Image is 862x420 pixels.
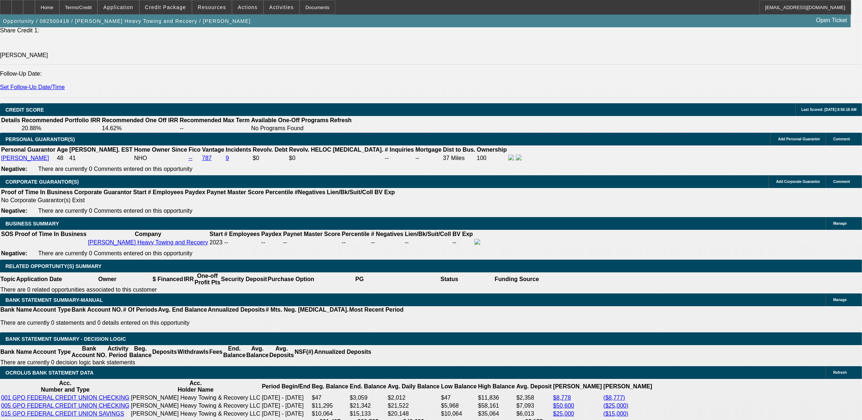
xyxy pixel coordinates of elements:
[209,231,222,237] b: Start
[32,345,71,359] th: Account Type
[1,411,124,417] a: 015 GPO FEDERAL CREDIT UNION SAVINGS
[38,250,192,256] span: There are currently 0 Comments entered on this opportunity
[478,394,515,401] td: $11,836
[443,147,476,153] b: Dist to Bus.
[189,155,193,161] a: --
[374,189,395,195] b: BV Exp
[21,117,101,124] th: Recommended Portfolio IRR
[135,231,161,237] b: Company
[202,147,224,153] b: Vantage
[63,272,152,286] th: Owner
[1,250,27,256] b: Negative:
[478,410,515,417] td: $35,064
[553,411,574,417] a: $25,000
[516,402,552,409] td: $7,093
[388,402,440,409] td: $21,522
[1,147,55,153] b: Personal Guarantor
[405,239,452,247] td: --
[452,239,473,247] td: --
[371,231,404,237] b: # Negatives
[776,180,820,184] span: Add Corporate Guarantor
[3,18,251,24] span: Opportunity / 082500418 / [PERSON_NAME] Heavy Towing and Recoery / [PERSON_NAME]
[71,345,107,359] th: Bank Account NO.
[131,380,261,393] th: Acc. Holder Name
[516,380,552,393] th: Avg. Deposit
[603,380,653,393] th: [PERSON_NAME]
[107,345,129,359] th: Activity Period
[69,154,133,162] td: 41
[261,231,282,237] b: Paydex
[801,108,857,112] span: Last Scored: [DATE] 8:56:18 AM
[209,345,223,359] th: Fees
[1,197,398,204] td: No Corporate Guarantor(s) Exist
[553,380,602,393] th: [PERSON_NAME]
[189,147,201,153] b: Fico
[283,231,340,237] b: Paynet Master Score
[349,306,404,313] th: Most Recent Period
[508,155,514,160] img: facebook-icon.png
[226,155,229,161] a: 9
[349,410,386,417] td: $15,133
[553,403,574,409] a: $50,600
[349,380,386,393] th: End. Balance
[131,394,261,401] td: [PERSON_NAME] Heavy Towing & Recovery LLC
[207,189,264,195] b: Paynet Master Score
[312,402,349,409] td: $11,295
[88,239,208,245] a: [PERSON_NAME] Heavy Towing and Recoery
[223,345,246,359] th: End. Balance
[133,189,146,195] b: Start
[101,117,179,124] th: Recommended One Off IRR
[179,125,250,132] td: --
[131,402,261,409] td: [PERSON_NAME] Heavy Towing & Recovery LLC
[516,394,552,401] td: $2,358
[246,345,269,359] th: Avg. Balance
[813,14,850,27] a: Open Ticket
[833,298,847,302] span: Manage
[261,410,310,417] td: [DATE] - [DATE]
[38,166,192,172] span: There are currently 0 Comments entered on this opportunity
[1,117,20,124] th: Details
[252,154,288,162] td: $0
[224,231,260,237] b: # Employees
[415,154,442,162] td: --
[71,306,123,313] th: Bank Account NO.
[148,189,184,195] b: # Employees
[405,272,494,286] th: Status
[264,0,300,14] button: Activities
[251,117,329,124] th: Available One-Off Programs
[183,272,194,286] th: IRR
[5,136,75,142] span: PERSONAL GUARANTOR(S)
[516,410,552,417] td: $6,013
[74,189,132,195] b: Corporate Guarantor
[238,4,258,10] span: Actions
[261,239,282,247] td: --
[289,147,384,153] b: Revolv. HELOC [MEDICAL_DATA].
[207,306,265,313] th: Annualized Deposits
[16,272,62,286] th: Application Date
[232,0,263,14] button: Actions
[295,189,326,195] b: #Negatives
[261,380,310,393] th: Period Begin/End
[5,221,59,227] span: BUSINESS SUMMARY
[1,380,130,393] th: Acc. Number and Type
[192,0,232,14] button: Resources
[312,394,349,401] td: $47
[833,137,850,141] span: Comment
[15,231,87,238] th: Proof of Time In Business
[494,272,540,286] th: Funding Source
[21,125,101,132] td: 20.88%
[145,4,186,10] span: Credit Package
[604,403,629,409] a: ($25,000)
[388,380,440,393] th: Avg. Daily Balance
[1,166,27,172] b: Negative:
[1,208,27,214] b: Negative:
[478,380,515,393] th: High Balance
[202,155,212,161] a: 787
[516,155,522,160] img: linkedin-icon.png
[443,154,476,162] td: 37 Miles
[269,345,294,359] th: Avg. Deposits
[140,0,192,14] button: Credit Package
[441,394,477,401] td: $47
[416,147,442,153] b: Mortgage
[269,4,294,10] span: Activities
